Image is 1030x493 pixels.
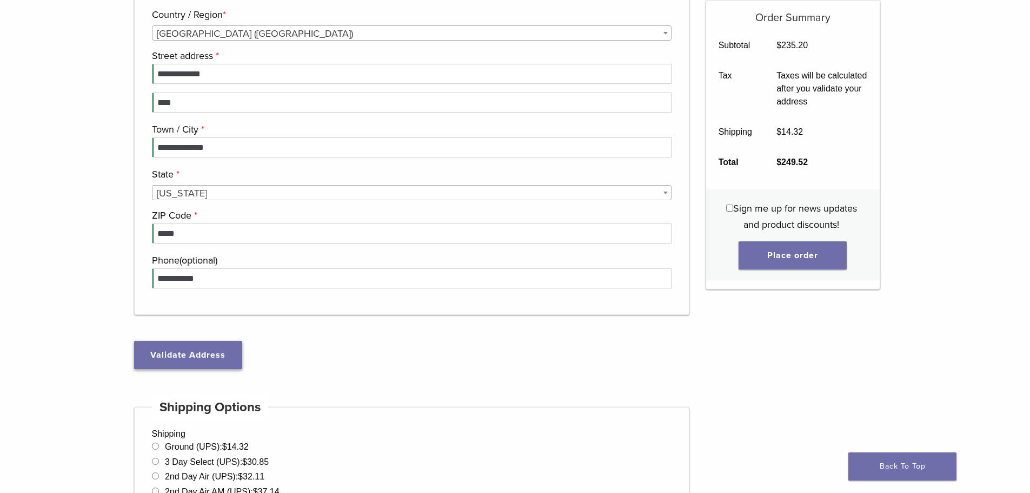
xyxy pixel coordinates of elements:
label: Phone [152,252,669,268]
bdi: 32.11 [238,472,264,481]
label: Street address [152,48,669,64]
h4: Shipping Options [152,395,269,420]
bdi: 235.20 [776,41,808,50]
label: Town / City [152,121,669,137]
h5: Order Summary [706,1,880,24]
span: Country / Region [152,25,672,41]
th: Subtotal [706,30,765,61]
th: Total [706,147,765,178]
th: Tax [706,61,765,117]
bdi: 14.32 [222,442,249,451]
span: State [152,185,672,200]
label: 3 Day Select (UPS): [165,457,269,466]
a: Back To Top [848,452,956,481]
button: Validate Address [134,341,242,369]
label: Ground (UPS): [165,442,249,451]
span: $ [776,157,781,167]
span: $ [222,442,227,451]
span: Sign me up for news updates and product discounts! [733,202,857,231]
span: $ [776,127,781,136]
span: $ [776,41,781,50]
label: State [152,166,669,182]
span: Florida [152,186,672,201]
span: United States (US) [152,26,672,41]
bdi: 14.32 [776,127,803,136]
bdi: 30.85 [242,457,269,466]
bdi: 249.52 [776,157,808,167]
label: 2nd Day Air (UPS): [165,472,264,481]
th: Shipping [706,117,765,147]
label: ZIP Code [152,207,669,224]
label: Country / Region [152,6,669,23]
span: (optional) [180,254,217,266]
span: $ [238,472,243,481]
td: Taxes will be calculated after you validate your address [765,61,880,117]
button: Place order [739,241,847,269]
input: Sign me up for news updates and product discounts! [726,205,733,212]
span: $ [242,457,247,466]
